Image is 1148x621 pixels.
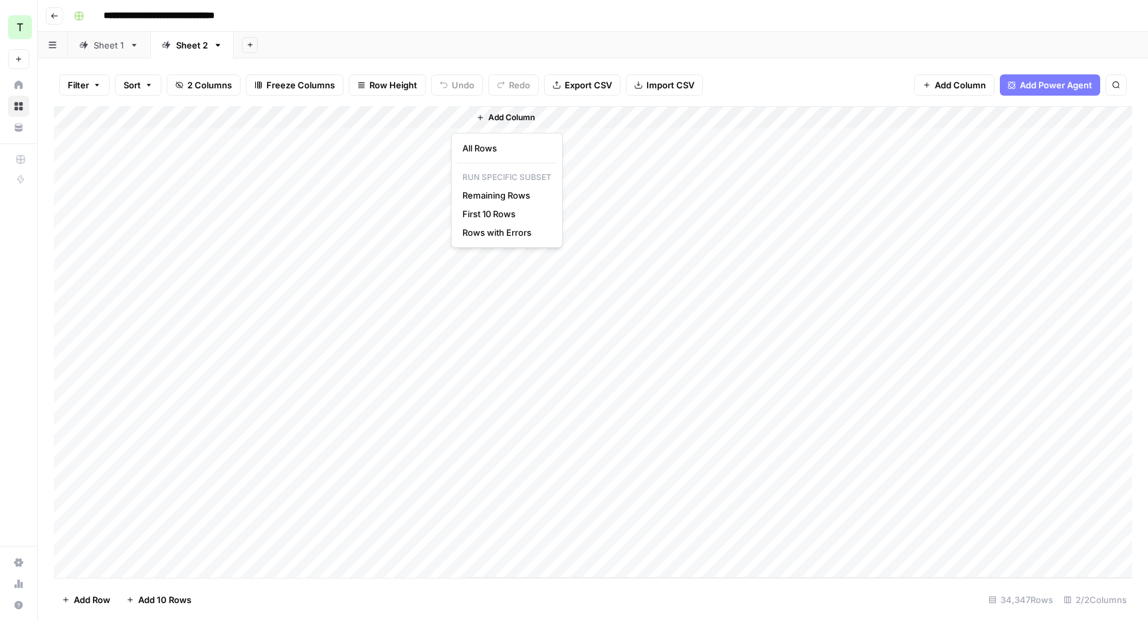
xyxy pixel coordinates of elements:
[138,593,191,606] span: Add 10 Rows
[8,594,29,616] button: Help + Support
[349,74,426,96] button: Row Height
[1058,589,1132,610] div: 2/2 Columns
[124,78,141,92] span: Sort
[983,589,1058,610] div: 34,347 Rows
[246,74,343,96] button: Freeze Columns
[8,74,29,96] a: Home
[565,78,612,92] span: Export CSV
[68,78,89,92] span: Filter
[150,32,234,58] a: Sheet 2
[8,117,29,138] a: Your Data
[8,11,29,44] button: Workspace: TY SEO Team
[94,39,124,52] div: Sheet 1
[462,226,546,239] span: Rows with Errors
[1020,78,1092,92] span: Add Power Agent
[462,141,546,155] span: All Rows
[17,19,23,35] span: T
[544,74,621,96] button: Export CSV
[8,96,29,117] a: Browse
[509,78,530,92] span: Redo
[54,589,118,610] button: Add Row
[74,593,110,606] span: Add Row
[646,78,694,92] span: Import CSV
[8,552,29,573] a: Settings
[176,39,208,52] div: Sheet 2
[457,169,557,186] p: Run Specific Subset
[935,78,986,92] span: Add Column
[462,207,546,221] span: First 10 Rows
[488,74,539,96] button: Redo
[187,78,232,92] span: 2 Columns
[626,74,703,96] button: Import CSV
[8,573,29,594] a: Usage
[369,78,417,92] span: Row Height
[167,74,240,96] button: 2 Columns
[115,74,161,96] button: Sort
[68,32,150,58] a: Sheet 1
[462,189,546,202] span: Remaining Rows
[1000,74,1100,96] button: Add Power Agent
[118,589,199,610] button: Add 10 Rows
[431,74,483,96] button: Undo
[914,74,995,96] button: Add Column
[452,78,474,92] span: Undo
[266,78,335,92] span: Freeze Columns
[59,74,110,96] button: Filter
